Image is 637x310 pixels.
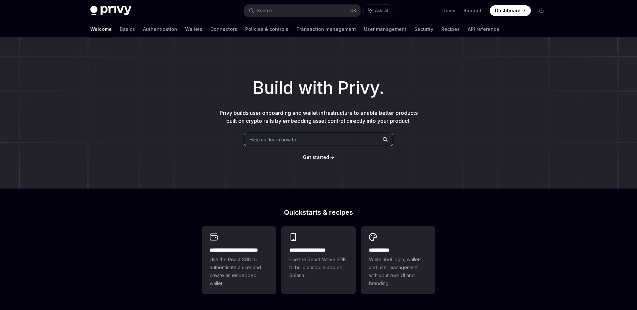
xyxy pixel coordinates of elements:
button: Ask AI [364,5,393,17]
span: ⌘ K [349,8,356,13]
a: Transaction management [296,21,356,37]
button: Search...⌘K [244,5,360,17]
h1: Build with Privy. [11,75,626,101]
a: User management [364,21,406,37]
button: Toggle dark mode [536,5,547,16]
span: Privy builds user onboarding and wallet infrastructure to enable better products built on crypto ... [220,110,418,124]
a: **** *****Whitelabel login, wallets, and user management with your own UI and branding. [361,226,435,294]
a: Basics [120,21,135,37]
a: Wallets [185,21,202,37]
span: Use the React Native SDK to build a mobile app on Solana. [289,256,348,279]
a: Support [463,7,482,14]
a: Security [414,21,433,37]
span: Use the React SDK to authenticate a user and create an embedded wallet. [210,256,268,287]
a: Dashboard [490,5,531,16]
span: Ask AI [375,7,388,14]
span: Get started [303,154,329,160]
a: Authentication [143,21,177,37]
a: Demo [442,7,456,14]
a: Recipes [441,21,460,37]
a: Welcome [90,21,112,37]
img: dark logo [90,6,131,15]
a: Get started [303,154,329,161]
a: Connectors [210,21,237,37]
div: Search... [257,7,275,15]
span: Dashboard [495,7,521,14]
span: Whitelabel login, wallets, and user management with your own UI and branding. [369,256,427,287]
a: Policies & controls [245,21,288,37]
a: **** **** **** ***Use the React Native SDK to build a mobile app on Solana. [281,226,356,294]
span: Help me learn how to… [249,136,300,143]
a: API reference [468,21,499,37]
h2: Quickstarts & recipes [202,209,435,216]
